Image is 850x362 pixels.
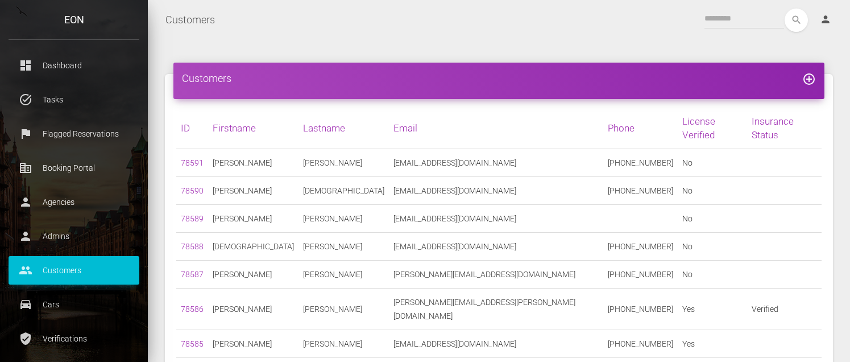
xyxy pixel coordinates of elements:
[389,177,603,205] td: [EMAIL_ADDRESS][DOMAIN_NAME]
[298,330,389,358] td: [PERSON_NAME]
[389,330,603,358] td: [EMAIL_ADDRESS][DOMAIN_NAME]
[17,228,131,245] p: Admins
[603,149,678,177] td: [PHONE_NUMBER]
[811,9,841,31] a: person
[9,290,139,319] a: drive_eta Cars
[603,108,678,149] th: Phone
[208,330,298,358] td: [PERSON_NAME]
[9,154,139,182] a: corporate_fare Booking Portal
[603,330,678,358] td: [PHONE_NUMBER]
[747,289,822,330] td: Verified
[181,214,204,223] a: 78589
[208,149,298,177] td: [PERSON_NAME]
[17,262,131,279] p: Customers
[9,85,139,114] a: task_alt Tasks
[181,186,204,195] a: 78590
[298,177,389,205] td: [DEMOGRAPHIC_DATA]
[17,194,131,211] p: Agencies
[389,261,603,289] td: [PERSON_NAME][EMAIL_ADDRESS][DOMAIN_NAME]
[208,289,298,330] td: [PERSON_NAME]
[802,72,816,86] i: add_circle_outline
[678,177,748,205] td: No
[747,108,822,149] th: Insurance Status
[389,108,603,149] th: Email
[181,339,204,348] a: 78585
[785,9,808,32] button: search
[603,233,678,261] td: [PHONE_NUMBER]
[9,120,139,148] a: flag Flagged Reservations
[389,149,603,177] td: [EMAIL_ADDRESS][DOMAIN_NAME]
[181,270,204,279] a: 78587
[208,205,298,233] td: [PERSON_NAME]
[820,14,831,25] i: person
[17,125,131,142] p: Flagged Reservations
[17,330,131,347] p: Verifications
[603,261,678,289] td: [PHONE_NUMBER]
[181,158,204,167] a: 78591
[9,188,139,216] a: person Agencies
[165,6,215,34] a: Customers
[298,205,389,233] td: [PERSON_NAME]
[603,177,678,205] td: [PHONE_NUMBER]
[678,108,748,149] th: License Verified
[9,324,139,353] a: verified_user Verifications
[17,57,131,74] p: Dashboard
[208,177,298,205] td: [PERSON_NAME]
[678,289,748,330] td: Yes
[389,233,603,261] td: [EMAIL_ADDRESS][DOMAIN_NAME]
[17,296,131,313] p: Cars
[17,159,131,176] p: Booking Portal
[298,233,389,261] td: [PERSON_NAME]
[678,233,748,261] td: No
[298,261,389,289] td: [PERSON_NAME]
[678,205,748,233] td: No
[678,149,748,177] td: No
[802,72,816,84] a: add_circle_outline
[181,242,204,251] a: 78588
[389,289,603,330] td: [PERSON_NAME][EMAIL_ADDRESS][PERSON_NAME][DOMAIN_NAME]
[678,330,748,358] td: Yes
[9,222,139,250] a: person Admins
[298,108,389,149] th: Lastname
[603,289,678,330] td: [PHONE_NUMBER]
[298,289,389,330] td: [PERSON_NAME]
[17,91,131,108] p: Tasks
[9,51,139,80] a: dashboard Dashboard
[182,71,816,85] h4: Customers
[181,305,204,314] a: 78586
[208,108,298,149] th: Firstname
[389,205,603,233] td: [EMAIL_ADDRESS][DOMAIN_NAME]
[678,261,748,289] td: No
[298,149,389,177] td: [PERSON_NAME]
[176,108,208,149] th: ID
[9,256,139,285] a: people Customers
[208,261,298,289] td: [PERSON_NAME]
[208,233,298,261] td: [DEMOGRAPHIC_DATA]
